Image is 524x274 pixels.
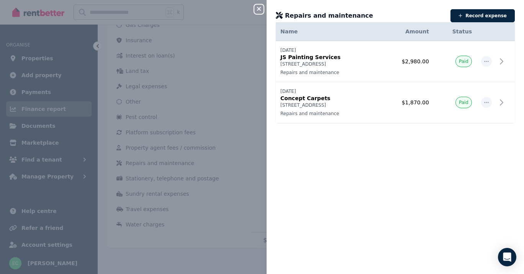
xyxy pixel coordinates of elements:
[459,99,468,106] span: Paid
[280,69,375,76] p: Repairs and maintenance
[379,41,434,82] td: $2,980.00
[276,22,379,41] th: Name
[280,61,375,67] p: [STREET_ADDRESS]
[280,94,375,102] p: Concept Carpets
[280,53,375,61] p: JS Painting Services
[280,47,375,53] p: [DATE]
[450,9,515,22] button: Record expense
[280,88,375,94] p: [DATE]
[280,102,375,108] p: [STREET_ADDRESS]
[434,22,477,41] th: Status
[379,22,434,41] th: Amount
[280,111,375,117] p: Repairs and maintenance
[498,248,516,266] div: Open Intercom Messenger
[379,82,434,123] td: $1,870.00
[285,11,373,20] span: Repairs and maintenance
[459,58,468,64] span: Paid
